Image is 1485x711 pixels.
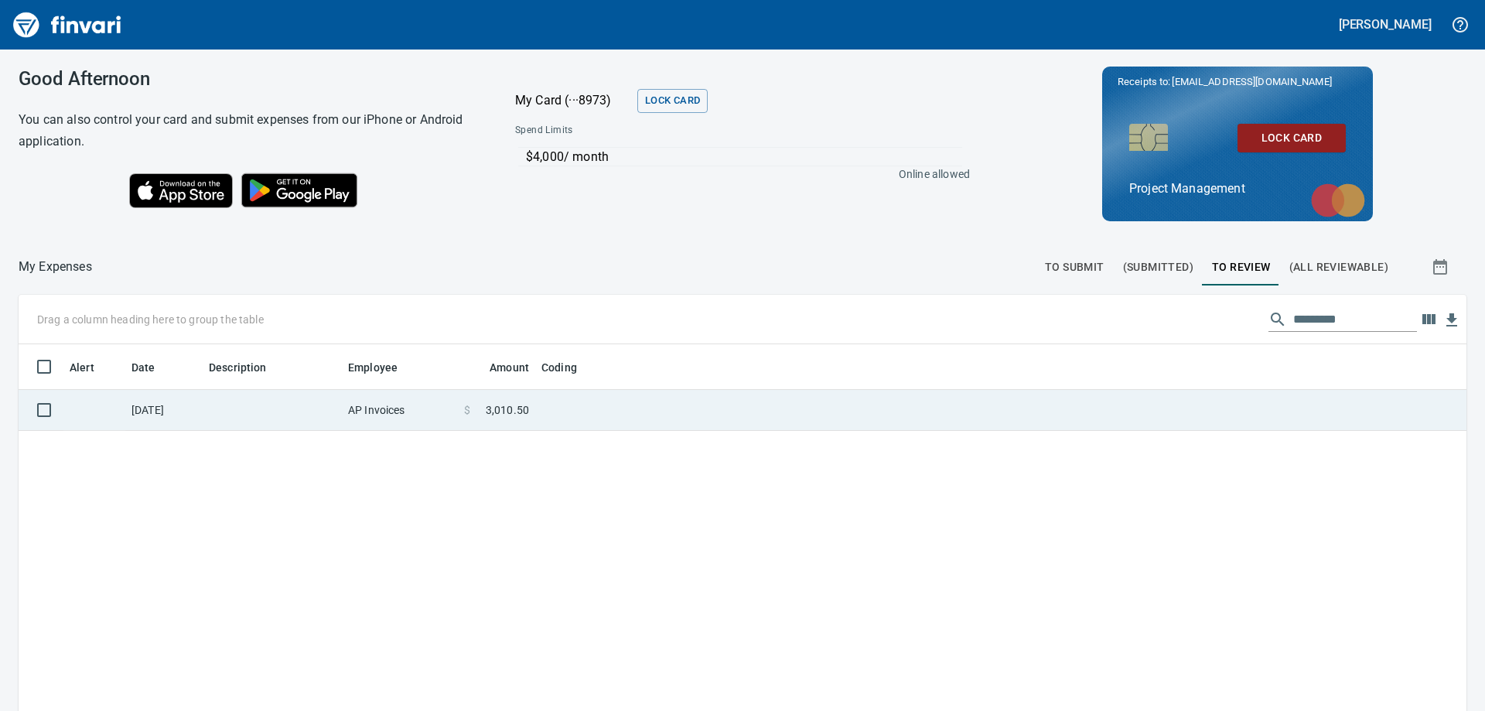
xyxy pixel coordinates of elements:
[486,402,529,418] span: 3,010.50
[209,358,267,377] span: Description
[37,312,264,327] p: Drag a column heading here to group the table
[19,258,92,276] nav: breadcrumb
[1250,128,1333,148] span: Lock Card
[526,148,962,166] p: $4,000 / month
[1237,124,1346,152] button: Lock Card
[1212,258,1271,277] span: To Review
[129,173,233,208] img: Download on the App Store
[541,358,577,377] span: Coding
[1335,12,1435,36] button: [PERSON_NAME]
[1170,74,1333,89] span: [EMAIL_ADDRESS][DOMAIN_NAME]
[490,358,529,377] span: Amount
[125,390,203,431] td: [DATE]
[1417,248,1466,285] button: Show transactions within a particular date range
[469,358,529,377] span: Amount
[70,358,94,377] span: Alert
[19,109,476,152] h6: You can also control your card and submit expenses from our iPhone or Android application.
[637,89,708,113] button: Lock Card
[19,68,476,90] h3: Good Afternoon
[1123,258,1193,277] span: (Submitted)
[515,123,770,138] span: Spend Limits
[342,390,458,431] td: AP Invoices
[1339,16,1432,32] h5: [PERSON_NAME]
[503,166,970,182] p: Online allowed
[1045,258,1104,277] span: To Submit
[348,358,398,377] span: Employee
[131,358,155,377] span: Date
[1289,258,1388,277] span: (All Reviewable)
[1129,179,1346,198] p: Project Management
[9,6,125,43] img: Finvari
[209,358,287,377] span: Description
[233,165,366,216] img: Get it on Google Play
[541,358,597,377] span: Coding
[19,258,92,276] p: My Expenses
[348,358,418,377] span: Employee
[1118,74,1357,90] p: Receipts to:
[464,402,470,418] span: $
[131,358,176,377] span: Date
[70,358,114,377] span: Alert
[645,92,700,110] span: Lock Card
[1303,176,1373,225] img: mastercard.svg
[515,91,631,110] p: My Card (···8973)
[1440,309,1463,332] button: Download Table
[1417,308,1440,331] button: Choose columns to display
